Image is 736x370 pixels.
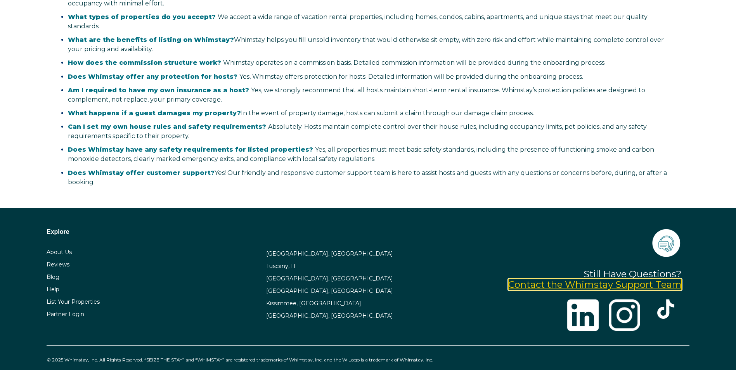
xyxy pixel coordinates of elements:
[68,86,249,94] span: Am I required to have my own insurance as a host?
[47,357,433,363] span: © 2025 Whimstay, Inc. All Rights Reserved. “SEIZE THE STAY” and “WHIMSTAY” are registered tradema...
[68,73,237,80] span: Does Whimstay offer any protection for hosts?
[68,86,645,103] span: Yes, we strongly recommend that all hosts maintain short-term rental insurance. Whimstay’s protec...
[656,299,675,319] img: tik-tok
[266,275,393,282] a: [GEOGRAPHIC_DATA], [GEOGRAPHIC_DATA]
[266,312,393,319] a: [GEOGRAPHIC_DATA], [GEOGRAPHIC_DATA]
[68,146,654,163] span: Yes, all properties must meet basic safety standards, including the presence of functioning smoke...
[47,311,84,318] a: Partner Login
[68,109,241,117] strong: What happens if a guest damages my property?
[47,298,100,305] a: List Your Properties
[266,250,393,257] a: [GEOGRAPHIC_DATA], [GEOGRAPHIC_DATA]
[68,73,583,80] span: Yes, Whimstay offers protection for hosts. Detailed information will be provided during the onboa...
[68,36,664,53] span: Whimstay helps you fill unsold inventory that would otherwise sit empty, with zero risk and effor...
[47,228,69,235] span: Explore
[609,299,640,331] img: instagram
[68,123,647,140] span: Absolutely. Hosts maintain complete control over their house rules, including occupancy limits, p...
[68,13,216,21] span: What types of properties do you accept?
[68,59,221,66] span: How does the commission structure work?
[266,263,296,270] a: Tuscany, IT
[68,13,648,30] span: We accept a wide range of vacation rental properties, including homes, condos, cabins, apartments...
[567,299,599,331] img: linkedin-logo
[68,109,534,117] span: In the event of property damage, hosts can submit a claim through our damage claim process.
[266,300,361,307] a: Kissimmee, [GEOGRAPHIC_DATA]
[47,286,59,293] a: Help
[47,261,69,268] a: Reviews
[68,169,667,186] span: Yes! Our friendly and responsive customer support team is here to assist hosts and guests with an...
[47,273,59,280] a: Blog
[266,287,393,294] a: [GEOGRAPHIC_DATA], [GEOGRAPHIC_DATA]
[68,123,266,130] span: Can I set my own house rules and safety requirements?
[68,146,313,153] span: Does Whimstay have any safety requirements for listed properties?
[47,249,72,256] a: About Us
[68,59,606,66] span: Whimstay operates on a commission basis. Detailed commission information will be provided during ...
[68,36,234,43] strong: What are the benefits of listing on Whimstay?
[584,268,682,280] span: Still Have Questions?
[68,169,215,176] strong: Does Whimstay offer customer support?
[651,227,682,258] img: icons-21
[508,279,682,290] a: Contact the Whimstay Support Team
